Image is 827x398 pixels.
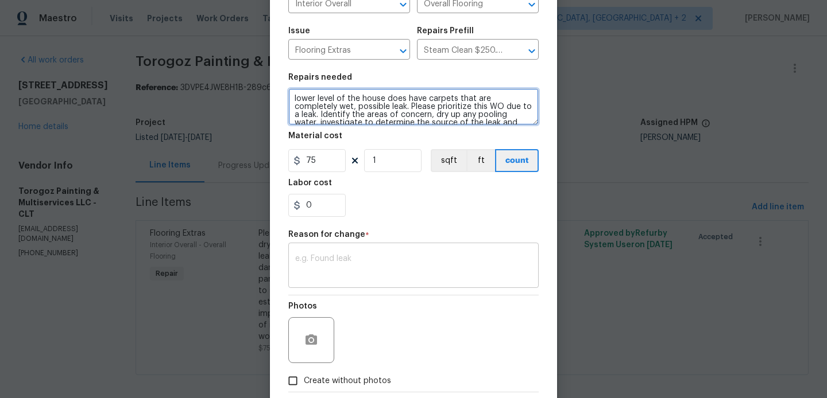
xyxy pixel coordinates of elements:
button: sqft [431,149,466,172]
h5: Photos [288,302,317,310]
h5: Reason for change [288,231,365,239]
button: Open [395,43,411,59]
h5: Repairs needed [288,73,352,81]
span: Create without photos [304,375,391,387]
h5: Material cost [288,132,342,140]
h5: Issue [288,27,310,35]
textarea: lower level of the house does have carpets that are completely wet, possible leak. Please priorit... [288,88,539,125]
h5: Labor cost [288,179,332,187]
button: count [495,149,539,172]
h5: Repairs Prefill [417,27,474,35]
button: Open [524,43,540,59]
button: ft [466,149,495,172]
